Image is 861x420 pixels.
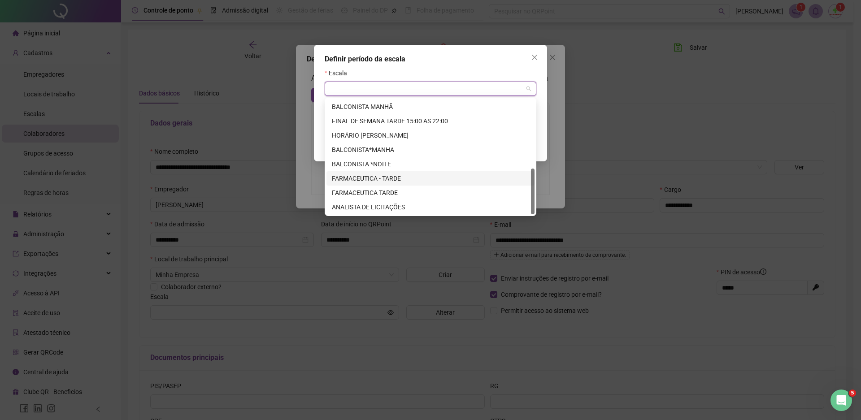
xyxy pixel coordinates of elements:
[332,188,529,198] div: FARMACEUTICA TARDE
[831,390,852,411] iframe: Intercom live chat
[326,200,535,214] div: ANALISTA DE LICITAÇÕES
[326,143,535,157] div: BALCONISTA*MANHA
[849,390,856,397] span: 5
[326,186,535,200] div: FARMACEUTICA TARDE
[332,145,529,155] div: BALCONISTA*MANHA
[332,202,529,212] div: ANALISTA DE LICITAÇÕES
[325,54,536,65] div: Definir período da escala
[326,157,535,171] div: BALCONISTA *NOITE
[332,130,529,140] div: HORÁRIO [PERSON_NAME]
[326,100,535,114] div: BALCONISTA MANHÃ
[332,159,529,169] div: BALCONISTA *NOITE
[326,128,535,143] div: HORÁRIO LETICIA
[531,54,538,61] span: close
[325,68,353,78] label: Escala
[332,173,529,183] div: FARMACEUTICA - TARDE
[527,50,542,65] button: Close
[332,116,529,126] div: FINAL DE SEMANA TARDE 15:00 AS 22:00
[326,171,535,186] div: FARMACEUTICA - TARDE
[332,102,529,112] div: BALCONISTA MANHÃ
[326,114,535,128] div: FINAL DE SEMANA TARDE 15:00 AS 22:00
